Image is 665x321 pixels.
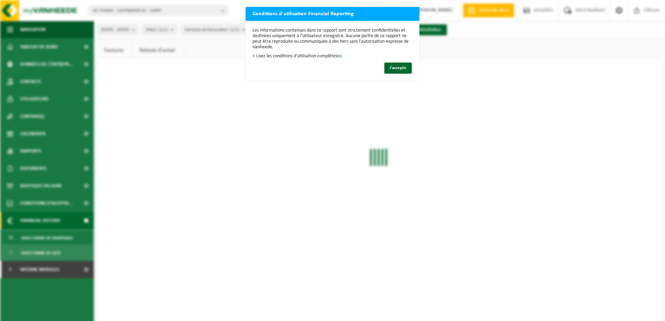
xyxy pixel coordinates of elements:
[390,66,407,70] span: J'accepte
[253,53,412,59] p: > Lisez les conditions d'utilisation complètes .
[384,63,412,74] button: J'accepte
[253,28,412,50] p: Les informations contenues dans ce rapport sont strictement confidentielles et destinées uniqueme...
[337,53,342,59] a: ici
[246,7,361,20] h2: Conditions d'utilisation Financial Reporting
